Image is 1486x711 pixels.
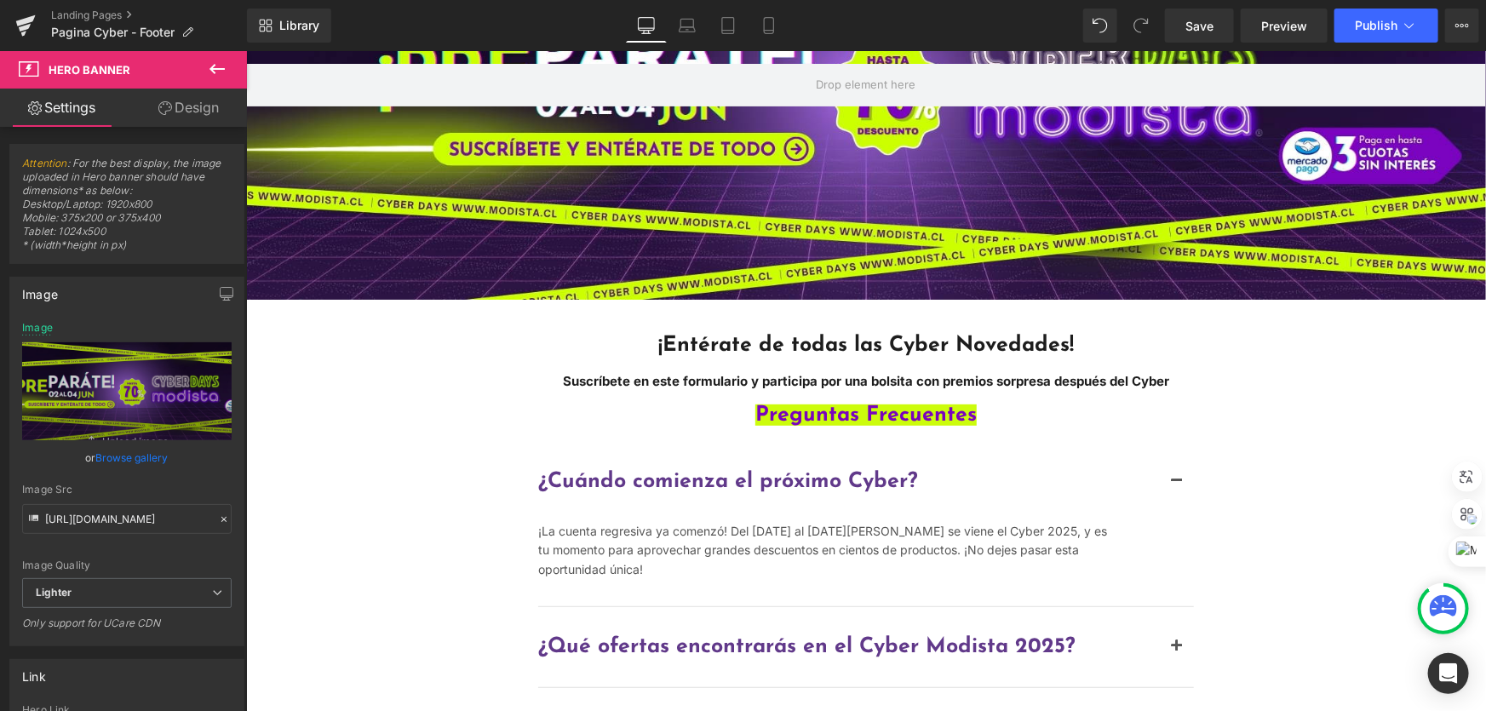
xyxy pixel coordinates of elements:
[1428,653,1469,694] div: Open Intercom Messenger
[1355,19,1397,32] span: Publish
[1241,9,1328,43] a: Preview
[412,284,828,305] span: ¡Entérate de todas las Cyber Novedades!
[22,616,232,641] div: Only support for UCare CDN
[1083,9,1117,43] button: Undo
[247,9,331,43] a: New Library
[127,89,250,127] a: Design
[96,443,169,473] a: Browse gallery
[292,420,672,441] span: ¿Cuándo comienza el próximo Cyber?
[22,278,58,301] div: Image
[1261,17,1307,35] span: Preview
[49,63,130,77] span: Hero Banner
[1185,17,1213,35] span: Save
[292,585,829,606] span: ¿Qué ofertas encontrarás en el Cyber Modista 2025?
[22,157,67,169] a: Attention
[749,9,789,43] a: Mobile
[292,473,861,525] span: ¡La cuenta regresiva ya comenzó! Del [DATE] al [DATE][PERSON_NAME] se viene el Cyber 2025, y es t...
[22,449,232,467] div: or
[51,26,175,39] span: Pagina Cyber - Footer
[1334,9,1438,43] button: Publish
[22,660,46,684] div: Link
[22,408,232,473] span: Upload image
[708,9,749,43] a: Tablet
[626,9,667,43] a: Desktop
[22,157,232,263] span: : For the best display, the image uploaded in Hero banner should have dimensions* as below: Deskt...
[22,484,232,496] div: Image Src
[509,353,731,375] span: Preguntas Frecuentes
[279,18,319,33] span: Library
[22,559,232,571] div: Image Quality
[36,586,72,599] b: Lighter
[22,322,53,334] div: Image
[317,322,923,338] strong: Suscríbete en este formulario y participa por una bolsita con premios sorpresa después del Cyber
[22,504,232,534] input: Link
[51,9,247,22] a: Landing Pages
[1445,9,1479,43] button: More
[667,9,708,43] a: Laptop
[1124,9,1158,43] button: Redo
